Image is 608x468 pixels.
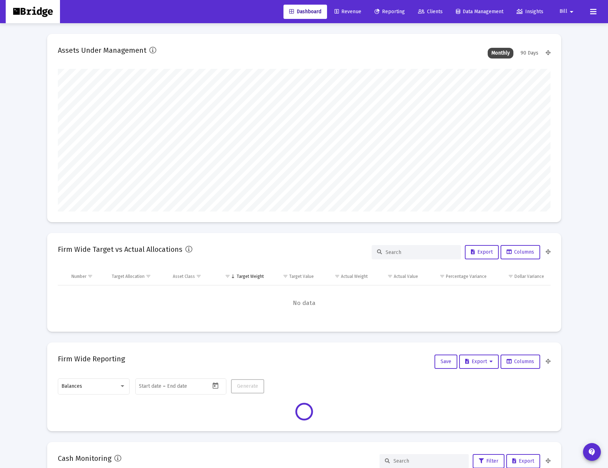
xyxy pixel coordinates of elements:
[512,458,534,464] span: Export
[58,353,125,365] h2: Firm Wide Reporting
[225,274,230,279] span: Show filter options for column 'Target Weight'
[167,383,201,389] input: End date
[492,268,550,285] td: Column Dollar Variance
[373,268,423,285] td: Column Actual Value
[319,268,372,285] td: Column Actual Weight
[471,249,493,255] span: Export
[58,45,146,56] h2: Assets Under Management
[386,249,456,255] input: Search
[456,9,503,15] span: Data Management
[514,274,544,279] div: Dollar Variance
[439,274,445,279] span: Show filter options for column 'Percentage Variance'
[58,244,182,255] h2: Firm Wide Target vs Actual Allocations
[423,268,492,285] td: Column Percentage Variance
[146,274,151,279] span: Show filter options for column 'Target Allocation'
[237,383,258,389] span: Generate
[567,5,576,19] mat-icon: arrow_drop_down
[335,274,340,279] span: Show filter options for column 'Actual Weight'
[231,379,264,393] button: Generate
[517,9,543,15] span: Insights
[588,448,596,456] mat-icon: contact_support
[501,245,540,259] button: Columns
[196,274,201,279] span: Show filter options for column 'Asset Class'
[446,274,487,279] div: Percentage Variance
[418,9,443,15] span: Clients
[369,5,411,19] a: Reporting
[168,268,215,285] td: Column Asset Class
[434,355,457,369] button: Save
[459,355,499,369] button: Export
[11,5,55,19] img: Dashboard
[112,274,145,279] div: Target Allocation
[341,274,368,279] div: Actual Weight
[501,355,540,369] button: Columns
[393,458,463,464] input: Search
[412,5,448,19] a: Clients
[551,4,584,19] button: Bill
[237,274,264,279] div: Target Weight
[210,381,221,391] button: Open calendar
[107,268,168,285] td: Column Target Allocation
[66,268,107,285] td: Column Number
[87,274,93,279] span: Show filter options for column 'Number'
[488,48,513,58] div: Monthly
[465,358,493,365] span: Export
[335,9,361,15] span: Revenue
[283,5,327,19] a: Dashboard
[173,274,195,279] div: Asset Class
[71,274,86,279] div: Number
[289,274,314,279] div: Target Value
[394,274,418,279] div: Actual Value
[387,274,393,279] span: Show filter options for column 'Actual Value'
[139,383,161,389] input: Start date
[58,268,551,321] div: Data grid
[163,383,166,389] span: –
[507,249,534,255] span: Columns
[269,268,319,285] td: Column Target Value
[215,268,269,285] td: Column Target Weight
[508,274,513,279] span: Show filter options for column 'Dollar Variance'
[289,9,321,15] span: Dashboard
[329,5,367,19] a: Revenue
[58,453,111,464] h2: Cash Monitoring
[517,48,542,58] div: 90 Days
[511,5,549,19] a: Insights
[479,458,498,464] span: Filter
[375,9,405,15] span: Reporting
[465,245,499,259] button: Export
[559,9,567,15] span: Bill
[58,299,551,307] span: No data
[441,358,451,365] span: Save
[61,383,82,389] span: Balances
[450,5,509,19] a: Data Management
[507,358,534,365] span: Columns
[283,274,288,279] span: Show filter options for column 'Target Value'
